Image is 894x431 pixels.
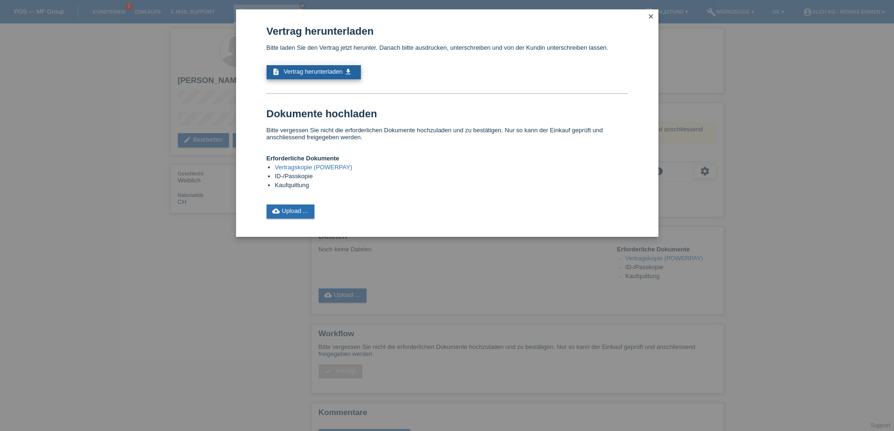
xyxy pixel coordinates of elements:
i: description [272,68,280,76]
p: Bitte laden Sie den Vertrag jetzt herunter. Danach bitte ausdrucken, unterschreiben und von der K... [267,44,628,51]
span: Vertrag herunterladen [283,68,343,75]
h1: Vertrag herunterladen [267,25,628,37]
a: close [645,12,657,23]
i: close [647,13,655,20]
a: description Vertrag herunterladen get_app [267,65,361,79]
li: ID-/Passkopie [275,173,628,181]
h4: Erforderliche Dokumente [267,155,628,162]
i: cloud_upload [272,207,280,215]
a: cloud_uploadUpload ... [267,204,315,219]
i: get_app [344,68,352,76]
a: Vertragskopie (POWERPAY) [275,164,352,171]
h1: Dokumente hochladen [267,108,628,120]
p: Bitte vergessen Sie nicht die erforderlichen Dokumente hochzuladen und zu bestätigen. Nur so kann... [267,127,628,141]
li: Kaufquittung [275,181,628,190]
